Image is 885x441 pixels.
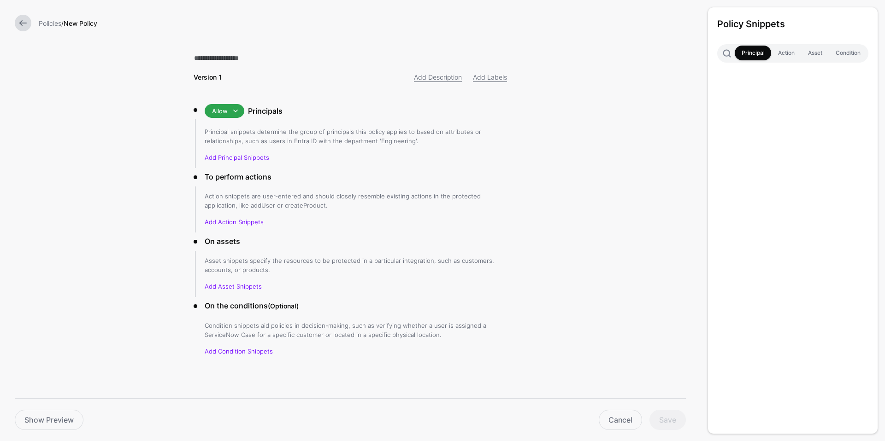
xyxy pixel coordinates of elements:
h3: To perform actions [205,171,507,182]
div: / [35,18,690,28]
a: Condition [829,46,867,60]
a: Add Action Snippets [205,218,264,226]
a: Add Description [414,73,462,81]
h3: On assets [205,236,507,247]
a: Asset [801,46,829,60]
h3: On the conditions [205,300,507,312]
a: Add Labels [473,73,507,81]
a: Add Condition Snippets [205,348,273,355]
h3: Principals [248,105,507,116]
a: Principal [735,46,771,60]
strong: Version 1 [194,73,222,81]
a: Show Preview [15,410,83,430]
a: Add Principal Snippets [205,154,269,161]
h3: Policy Snippets [717,17,868,31]
p: Principal snippets determine the group of principals this policy applies to based on attributes o... [205,127,507,145]
p: Asset snippets specify the resources to be protected in a particular integration, such as custome... [205,256,507,274]
a: Add Asset Snippets [205,283,262,290]
p: Condition snippets aid policies in decision-making, such as verifying whether a user is assigned ... [205,321,507,339]
p: Action snippets are user-entered and should closely resemble existing actions in the protected ap... [205,191,507,210]
a: Cancel [599,410,642,430]
a: Action [771,46,801,60]
small: (Optional) [268,302,299,310]
span: Allow [212,107,228,115]
strong: New Policy [64,19,97,27]
a: Policies [39,19,61,27]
